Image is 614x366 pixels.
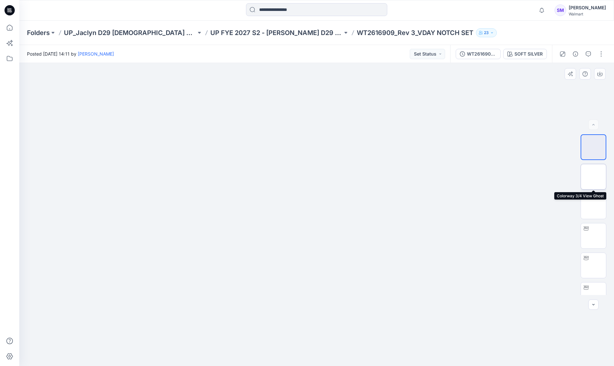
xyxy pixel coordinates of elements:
[476,28,497,37] button: 23
[484,29,489,36] p: 23
[570,49,581,59] button: Details
[78,51,114,57] a: [PERSON_NAME]
[514,50,543,58] div: SOFT SILVER
[569,12,606,16] div: Walmart
[569,4,606,12] div: [PERSON_NAME]
[467,50,496,58] div: WT2616909_Rev 3_VDAY NOTCH SET
[27,28,50,37] a: Folders
[456,49,501,59] button: WT2616909_Rev 3_VDAY NOTCH SET
[555,4,566,16] div: SM
[64,28,196,37] a: UP_Jaclyn D29 [DEMOGRAPHIC_DATA] Sleep
[27,50,114,57] span: Posted [DATE] 14:11 by
[357,28,473,37] p: WT2616909_Rev 3_VDAY NOTCH SET
[503,49,547,59] button: SOFT SILVER
[210,28,343,37] a: UP FYE 2027 S2 - [PERSON_NAME] D29 [DEMOGRAPHIC_DATA] Sleepwear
